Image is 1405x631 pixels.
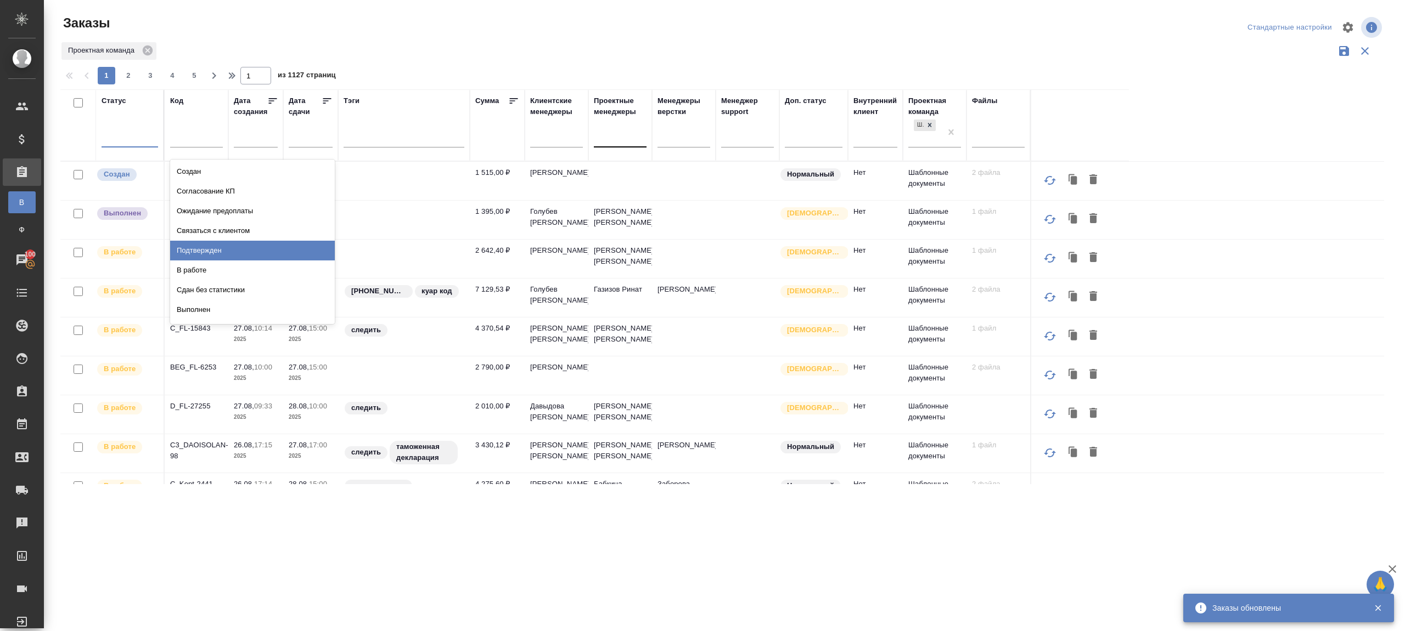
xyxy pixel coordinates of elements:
p: 1 файл [972,323,1025,334]
div: Менеджеры верстки [657,95,710,117]
td: 1 515,00 ₽ [470,162,525,200]
p: 27.08, [289,363,309,371]
a: В [8,191,36,213]
div: Дата создания [234,95,267,117]
button: Клонировать [1063,481,1084,502]
p: 09:33 [254,402,272,410]
button: Удалить [1084,209,1103,230]
td: 3 430,12 ₽ [470,434,525,473]
td: 2 010,00 ₽ [470,395,525,434]
span: 4 [164,70,181,81]
div: Связаться с клиентом [170,221,335,241]
span: Ф [14,224,30,235]
p: 27.08, [289,324,309,332]
p: C_FL-15843 [170,323,223,334]
p: Нет [853,362,897,373]
td: 7 129,53 ₽ [470,278,525,317]
div: на раздаче ред [344,479,464,493]
div: Завершен [170,320,335,339]
p: [DEMOGRAPHIC_DATA] [787,247,842,258]
p: C_Kept-2441 [170,479,223,490]
div: Шаблонные документы [913,118,937,132]
p: 17:14 [254,480,272,488]
button: Обновить [1037,284,1063,310]
p: В работе [104,286,136,297]
p: 1 файл [972,245,1025,256]
p: 1 файл [972,440,1025,451]
button: Удалить [1084,248,1103,269]
button: Обновить [1037,167,1063,194]
p: 28.08, [289,480,309,488]
p: Нормальный [787,441,834,452]
p: Нет [853,284,897,295]
td: Шаблонные документы [903,395,966,434]
div: Статус по умолчанию для стандартных заказов [779,479,842,493]
div: Тэги [344,95,359,106]
div: Статус [102,95,126,106]
p: 10:14 [254,324,272,332]
p: 2025 [234,334,278,345]
p: В работе [104,402,136,413]
p: [DEMOGRAPHIC_DATA] [787,363,842,374]
p: Нет [853,167,897,178]
button: Обновить [1037,440,1063,466]
p: [PHONE_NUMBER] [351,286,406,297]
div: Подтвержден [170,241,335,260]
span: Посмотреть информацию [1361,17,1384,38]
p: следить [351,447,381,458]
p: 2025 [289,451,333,462]
p: 15:00 [309,324,327,332]
td: Голубев [PERSON_NAME] [525,278,588,317]
td: Шаблонные документы [903,162,966,200]
div: Сдан без статистики [170,280,335,300]
button: Клонировать [1063,209,1084,230]
div: следить [344,401,464,416]
span: 3 [142,70,159,81]
span: 100 [18,249,43,260]
button: Сбросить фильтры [1355,41,1375,61]
div: Заказы обновлены [1212,602,1357,613]
button: Удалить [1084,481,1103,502]
div: Выставляется автоматически для первых 3 заказов нового контактного лица. Особое внимание [779,206,842,221]
button: Клонировать [1063,326,1084,346]
button: Обновить [1037,401,1063,427]
div: Выставляется автоматически при создании заказа [96,167,158,182]
p: 2 файла [972,479,1025,490]
div: Выставляет ПМ после принятия заказа от КМа [96,479,158,493]
p: 26.08, [234,441,254,449]
div: Статус по умолчанию для стандартных заказов [779,440,842,454]
div: split button [1245,19,1335,36]
span: Настроить таблицу [1335,14,1361,41]
span: В [14,197,30,208]
button: Клонировать [1063,248,1084,269]
p: 10:00 [309,402,327,410]
td: Газизов Ринат [588,278,652,317]
p: 27.08, [289,441,309,449]
div: следить [344,323,464,338]
p: [DEMOGRAPHIC_DATA] [787,208,842,219]
td: [PERSON_NAME] [525,162,588,200]
p: 26.08, [234,480,254,488]
p: В работе [104,325,136,336]
div: Выставляет ПМ после принятия заказа от КМа [96,245,158,260]
button: Клонировать [1063,170,1084,191]
p: 2025 [234,412,278,423]
p: 2 файла [972,167,1025,178]
div: Проектная команда [61,42,156,60]
p: следить [351,325,381,336]
p: Нет [853,440,897,451]
p: 2025 [289,334,333,345]
p: C3_DAOISOLAN-98 [170,440,223,462]
td: [PERSON_NAME] [525,240,588,278]
button: Удалить [1084,326,1103,346]
td: [PERSON_NAME] [PERSON_NAME] [525,434,588,473]
td: 4 275,60 ₽ [470,473,525,511]
p: 10:00 [254,363,272,371]
button: Обновить [1037,323,1063,349]
td: 2 790,00 ₽ [470,356,525,395]
td: [PERSON_NAME] [PERSON_NAME] [588,240,652,278]
div: Создан [170,162,335,181]
p: 27.08, [234,402,254,410]
p: [DEMOGRAPHIC_DATA] [787,402,842,413]
div: Ожидание предоплаты [170,201,335,221]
